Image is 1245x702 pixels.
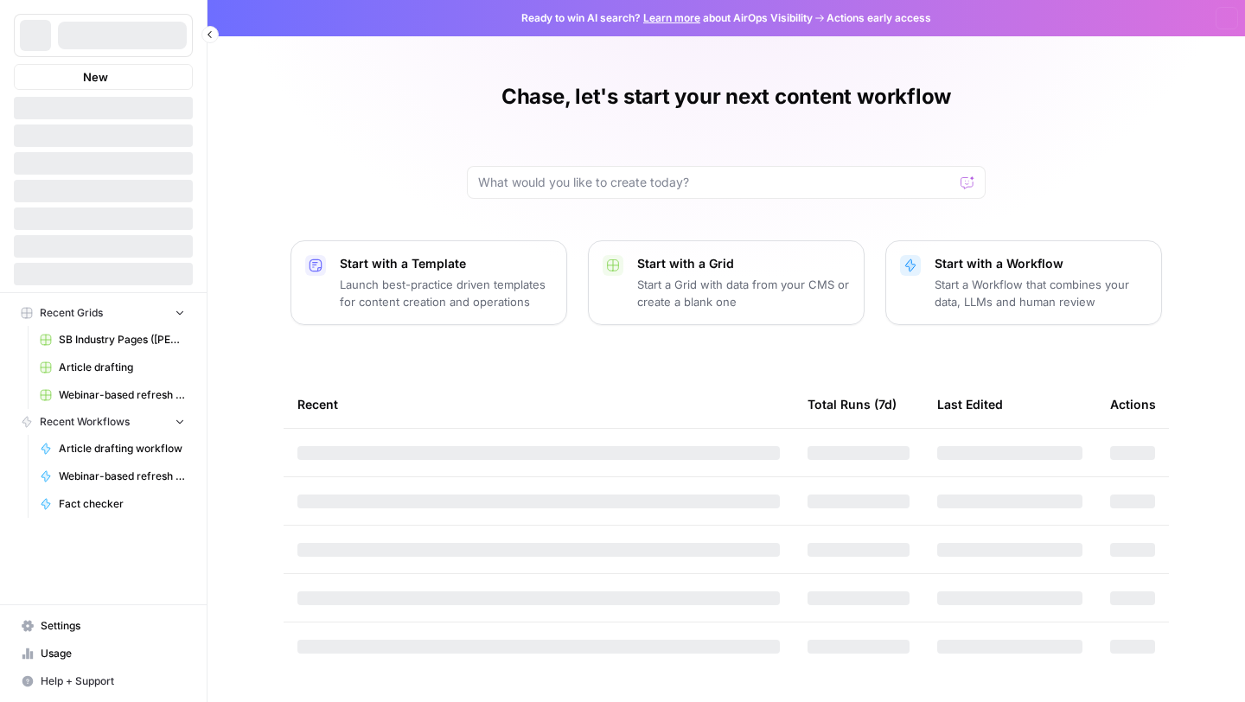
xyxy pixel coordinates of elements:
[885,240,1162,325] button: Start with a WorkflowStart a Workflow that combines your data, LLMs and human review
[478,174,954,191] input: What would you like to create today?
[59,332,185,348] span: SB Industry Pages ([PERSON_NAME] v3) Grid
[637,276,850,310] p: Start a Grid with data from your CMS or create a blank one
[1110,380,1156,428] div: Actions
[14,300,193,326] button: Recent Grids
[14,612,193,640] a: Settings
[32,354,193,381] a: Article drafting
[637,255,850,272] p: Start with a Grid
[340,255,552,272] p: Start with a Template
[32,435,193,463] a: Article drafting workflow
[59,387,185,403] span: Webinar-based refresh (INDUSTRY-FOCUSED)
[59,360,185,375] span: Article drafting
[83,68,108,86] span: New
[290,240,567,325] button: Start with a TemplateLaunch best-practice driven templates for content creation and operations
[588,240,865,325] button: Start with a GridStart a Grid with data from your CMS or create a blank one
[14,667,193,695] button: Help + Support
[521,10,813,26] span: Ready to win AI search? about AirOps Visibility
[40,414,130,430] span: Recent Workflows
[32,326,193,354] a: SB Industry Pages ([PERSON_NAME] v3) Grid
[32,381,193,409] a: Webinar-based refresh (INDUSTRY-FOCUSED)
[297,380,780,428] div: Recent
[14,64,193,90] button: New
[41,618,185,634] span: Settings
[14,409,193,435] button: Recent Workflows
[40,305,103,321] span: Recent Grids
[937,380,1003,428] div: Last Edited
[59,469,185,484] span: Webinar-based refresh (INDUSTRY-FOCUSED)
[340,276,552,310] p: Launch best-practice driven templates for content creation and operations
[41,673,185,689] span: Help + Support
[41,646,185,661] span: Usage
[935,276,1147,310] p: Start a Workflow that combines your data, LLMs and human review
[32,490,193,518] a: Fact checker
[59,496,185,512] span: Fact checker
[501,83,951,111] h1: Chase, let's start your next content workflow
[935,255,1147,272] p: Start with a Workflow
[14,640,193,667] a: Usage
[32,463,193,490] a: Webinar-based refresh (INDUSTRY-FOCUSED)
[59,441,185,456] span: Article drafting workflow
[827,10,931,26] span: Actions early access
[643,11,700,24] a: Learn more
[808,380,897,428] div: Total Runs (7d)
